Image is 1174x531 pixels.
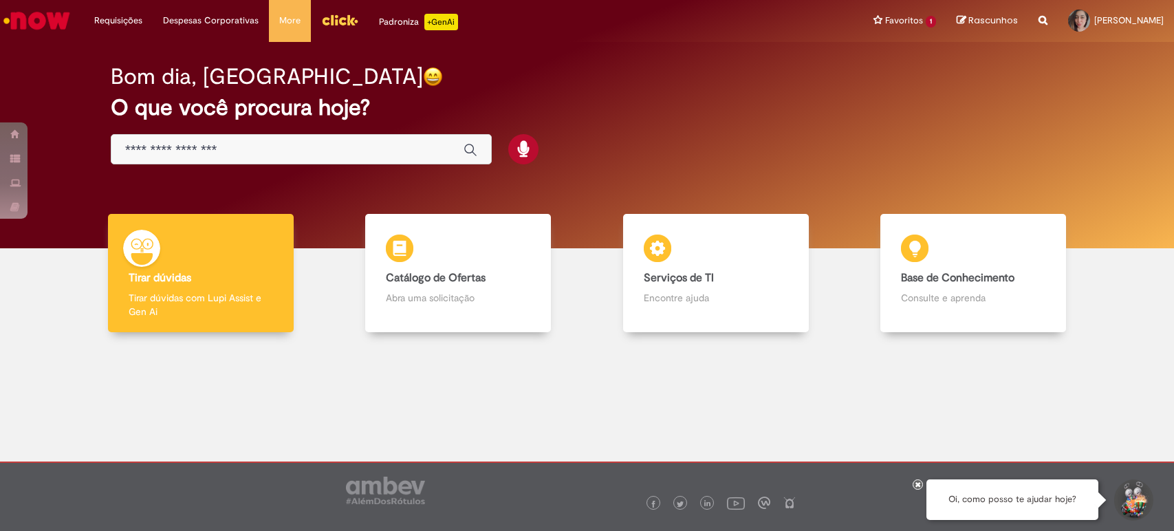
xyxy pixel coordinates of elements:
b: Base de Conhecimento [901,271,1014,285]
div: Padroniza [379,14,458,30]
a: Base de Conhecimento Consulte e aprenda [845,214,1102,333]
b: Catálogo de Ofertas [386,271,486,285]
img: logo_footer_ambev_rotulo_gray.png [346,477,425,504]
img: logo_footer_twitter.png [677,501,684,508]
h2: O que você procura hoje? [111,96,1063,120]
div: Oi, como posso te ajudar hoje? [926,479,1098,520]
img: ServiceNow [1,7,72,34]
b: Tirar dúvidas [129,271,191,285]
span: 1 [926,16,936,28]
span: [PERSON_NAME] [1094,14,1164,26]
img: click_logo_yellow_360x200.png [321,10,358,30]
img: happy-face.png [423,67,443,87]
button: Iniciar Conversa de Suporte [1112,479,1153,521]
b: Serviços de TI [644,271,714,285]
span: More [279,14,301,28]
h2: Bom dia, [GEOGRAPHIC_DATA] [111,65,423,89]
a: Tirar dúvidas Tirar dúvidas com Lupi Assist e Gen Ai [72,214,329,333]
span: Rascunhos [968,14,1018,27]
span: Requisições [94,14,142,28]
img: logo_footer_linkedin.png [704,500,711,508]
img: logo_footer_naosei.png [783,497,796,509]
img: logo_footer_facebook.png [650,501,657,508]
p: Encontre ajuda [644,291,788,305]
p: Consulte e aprenda [901,291,1045,305]
p: +GenAi [424,14,458,30]
span: Favoritos [885,14,923,28]
a: Catálogo de Ofertas Abra uma solicitação [329,214,587,333]
a: Rascunhos [957,14,1018,28]
img: logo_footer_workplace.png [758,497,770,509]
p: Tirar dúvidas com Lupi Assist e Gen Ai [129,291,273,318]
img: logo_footer_youtube.png [727,494,745,512]
a: Serviços de TI Encontre ajuda [587,214,845,333]
span: Despesas Corporativas [163,14,259,28]
p: Abra uma solicitação [386,291,530,305]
